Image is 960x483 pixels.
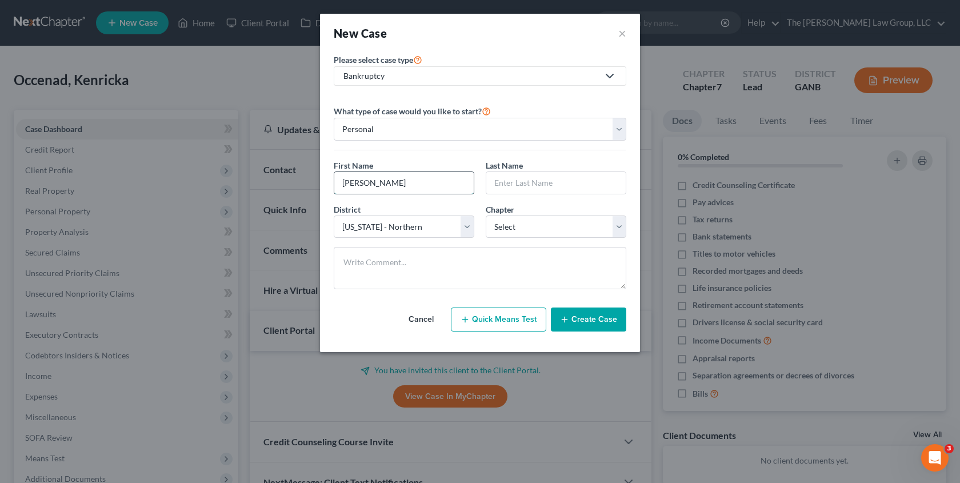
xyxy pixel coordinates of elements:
[343,70,598,82] div: Bankruptcy
[334,205,361,214] span: District
[334,26,387,40] strong: New Case
[486,172,626,194] input: Enter Last Name
[551,308,626,332] button: Create Case
[486,161,523,170] span: Last Name
[334,104,491,118] label: What type of case would you like to start?
[486,205,514,214] span: Chapter
[396,308,446,331] button: Cancel
[921,444,949,472] iframe: Intercom live chat
[334,55,413,65] span: Please select case type
[334,161,373,170] span: First Name
[945,444,954,453] span: 3
[618,25,626,41] button: ×
[334,172,474,194] input: Enter First Name
[451,308,546,332] button: Quick Means Test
